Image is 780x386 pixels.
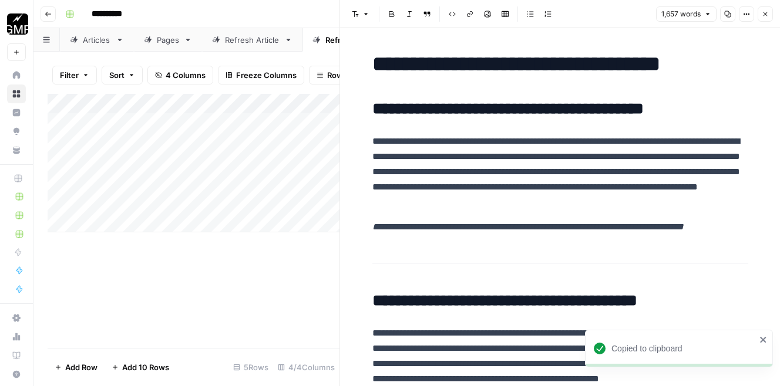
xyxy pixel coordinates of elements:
div: 4/4 Columns [273,358,339,377]
span: Row Height [327,69,369,81]
a: Usage [7,327,26,346]
span: Sort [109,69,125,81]
a: Articles [60,28,134,52]
span: Filter [60,69,79,81]
div: Refresh Page [325,34,374,46]
button: Add Row [48,358,105,377]
a: Pages [134,28,202,52]
a: Insights [7,103,26,122]
button: 4 Columns [147,66,213,84]
div: 5 Rows [228,358,273,377]
button: Help + Support [7,365,26,384]
a: Settings [7,309,26,327]
span: Freeze Columns [236,69,297,81]
span: 4 Columns [166,69,206,81]
a: Home [7,66,26,84]
a: Refresh Page [302,28,397,52]
div: Copied to clipboard [611,343,756,354]
a: Refresh Article [202,28,302,52]
button: Add 10 Rows [105,358,176,377]
a: Learning Hub [7,346,26,365]
button: Sort [102,66,143,84]
button: Row Height [309,66,377,84]
span: 1,657 words [661,9,701,19]
div: Pages [157,34,179,46]
div: Articles [83,34,111,46]
a: Your Data [7,141,26,160]
button: Workspace: Growth Marketing Pro [7,9,26,39]
span: Add 10 Rows [122,361,169,373]
button: Freeze Columns [218,66,304,84]
div: Refresh Article [225,34,280,46]
img: Growth Marketing Pro Logo [7,13,28,35]
a: Opportunities [7,122,26,141]
span: Add Row [65,361,97,373]
button: close [759,335,768,344]
a: Browse [7,84,26,103]
button: 1,657 words [656,6,717,22]
button: Filter [52,66,97,84]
